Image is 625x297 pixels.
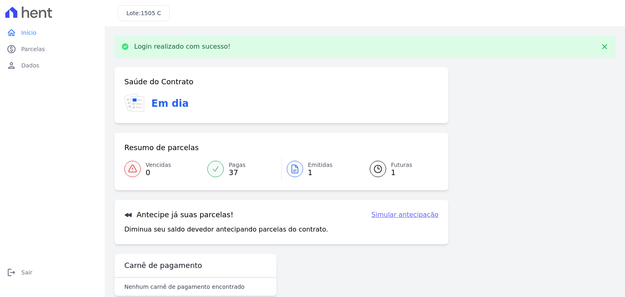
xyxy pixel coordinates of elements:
h3: Carnê de pagamento [124,261,202,270]
a: personDados [3,57,101,74]
span: Pagas [229,161,245,169]
span: Emitidas [308,161,333,169]
a: Futuras 1 [360,157,438,180]
h3: Resumo de parcelas [124,143,199,153]
span: Sair [21,268,32,277]
a: homeInício [3,25,101,41]
span: 0 [146,169,171,176]
i: logout [7,268,16,277]
span: 1 [308,169,333,176]
span: 1505 C [141,10,161,16]
a: Vencidas 0 [124,157,202,180]
a: logoutSair [3,264,101,281]
span: Início [21,29,36,37]
a: Simular antecipação [371,210,438,220]
a: paidParcelas [3,41,101,57]
i: home [7,28,16,38]
span: 37 [229,169,245,176]
a: Pagas 37 [202,157,281,180]
span: Vencidas [146,161,171,169]
h3: Saúde do Contrato [124,77,193,87]
a: Emitidas 1 [282,157,360,180]
span: Dados [21,61,39,70]
i: person [7,61,16,70]
span: 1 [391,169,412,176]
p: Nenhum carnê de pagamento encontrado [124,283,245,291]
p: Login realizado com sucesso! [134,43,231,51]
h3: Antecipe já suas parcelas! [124,210,234,220]
i: paid [7,44,16,54]
p: Diminua seu saldo devedor antecipando parcelas do contrato. [124,225,328,234]
span: Parcelas [21,45,45,53]
h3: Em dia [151,96,189,111]
span: Futuras [391,161,412,169]
h3: Lote: [126,9,161,18]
